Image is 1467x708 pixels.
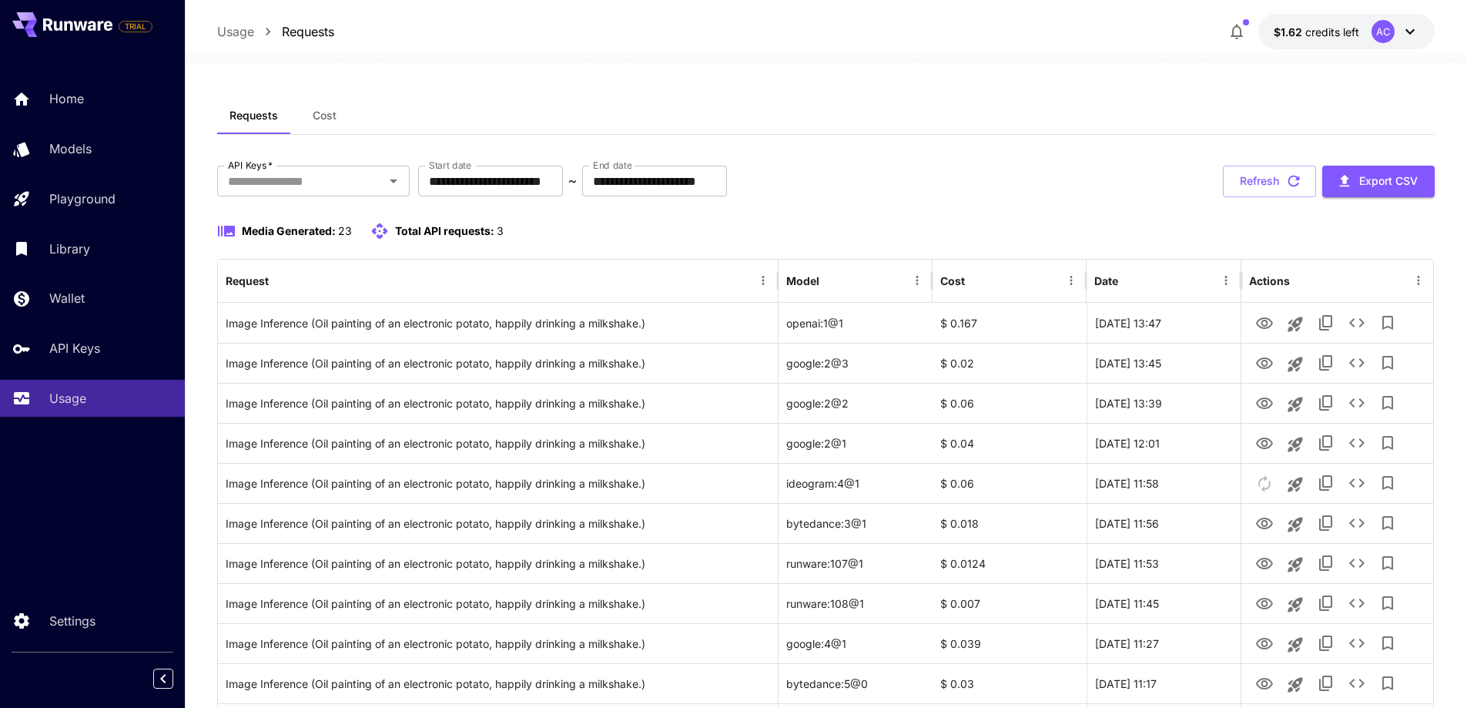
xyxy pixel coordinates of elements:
div: openai:1@1 [779,303,933,343]
button: Menu [1408,270,1429,291]
span: TRIAL [119,21,152,32]
div: google:2@2 [779,383,933,423]
div: 01 Oct, 2025 11:17 [1087,663,1241,703]
button: Launch in playground [1280,469,1311,500]
button: Add to library [1372,428,1403,458]
button: Add to library [1372,508,1403,539]
button: See details [1341,468,1372,498]
button: Copy TaskUUID [1311,307,1341,338]
button: Copy TaskUUID [1311,588,1341,619]
div: $ 0.007 [933,583,1087,623]
div: $ 0.018 [933,503,1087,543]
div: bytedance:3@1 [779,503,933,543]
div: Click to copy prompt [226,544,770,583]
button: See details [1341,428,1372,458]
button: View [1249,587,1280,619]
div: 01 Oct, 2025 11:58 [1087,463,1241,503]
div: Click to copy prompt [226,424,770,463]
button: Launch in playground [1280,629,1311,660]
button: Add to library [1372,628,1403,659]
div: Click to copy prompt [226,344,770,383]
button: Launch in playground [1280,669,1311,700]
button: Launch in playground [1280,589,1311,620]
button: View [1249,427,1280,458]
span: Media Generated: [242,224,336,237]
button: Copy TaskUUID [1311,347,1341,378]
p: Playground [49,190,116,208]
div: google:2@1 [779,423,933,463]
button: View [1249,627,1280,659]
span: $1.62 [1274,25,1305,39]
a: Requests [282,22,334,41]
div: runware:108@1 [779,583,933,623]
div: $ 0.039 [933,623,1087,663]
button: This media was created over 7 days ago and needs to be re-generated. [1249,467,1280,498]
button: Copy TaskUUID [1311,468,1341,498]
button: Open [383,170,404,192]
div: Model [786,274,819,287]
div: $ 0.167 [933,303,1087,343]
div: $1.6166 [1274,24,1359,40]
div: 01 Oct, 2025 11:27 [1087,623,1241,663]
label: Start date [429,159,471,172]
div: Click to copy prompt [226,464,770,503]
button: Add to library [1372,468,1403,498]
button: Add to library [1372,388,1403,418]
button: Launch in playground [1280,549,1311,580]
div: Click to copy prompt [226,584,770,623]
div: Request [226,274,269,287]
p: Wallet [49,289,85,307]
label: API Keys [228,159,273,172]
button: See details [1341,508,1372,539]
button: Copy TaskUUID [1311,388,1341,418]
button: View [1249,547,1280,579]
button: Sort [270,270,292,291]
button: Export CSV [1322,166,1435,197]
button: Add to library [1372,668,1403,699]
span: Add your payment card to enable full platform functionality. [119,17,152,35]
p: Home [49,89,84,108]
button: See details [1341,307,1372,338]
button: View [1249,307,1280,338]
button: View [1249,387,1280,418]
div: Click to copy prompt [226,504,770,543]
div: $ 0.0124 [933,543,1087,583]
button: Add to library [1372,548,1403,579]
div: 01 Oct, 2025 11:45 [1087,583,1241,623]
button: Copy TaskUUID [1311,548,1341,579]
div: Click to copy prompt [226,304,770,343]
div: 01 Oct, 2025 12:01 [1087,423,1241,463]
button: Add to library [1372,307,1403,338]
div: AC [1372,20,1395,43]
button: Launch in playground [1280,389,1311,420]
span: Cost [313,109,337,122]
button: Launch in playground [1280,429,1311,460]
p: Models [49,139,92,158]
div: Click to copy prompt [226,664,770,703]
button: See details [1341,668,1372,699]
button: See details [1341,347,1372,378]
button: Menu [1060,270,1082,291]
div: $ 0.03 [933,663,1087,703]
button: Menu [752,270,774,291]
nav: breadcrumb [217,22,334,41]
button: Collapse sidebar [153,669,173,689]
div: bytedance:5@0 [779,663,933,703]
div: Cost [940,274,965,287]
button: View [1249,347,1280,378]
div: 01 Oct, 2025 11:56 [1087,503,1241,543]
button: See details [1341,588,1372,619]
button: Menu [906,270,928,291]
button: Refresh [1223,166,1316,197]
div: 01 Oct, 2025 11:53 [1087,543,1241,583]
div: Click to copy prompt [226,624,770,663]
button: Copy TaskUUID [1311,508,1341,539]
div: Collapse sidebar [165,665,185,693]
a: Usage [217,22,254,41]
button: Copy TaskUUID [1311,628,1341,659]
button: See details [1341,628,1372,659]
p: ~ [568,172,577,190]
div: 01 Oct, 2025 13:39 [1087,383,1241,423]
